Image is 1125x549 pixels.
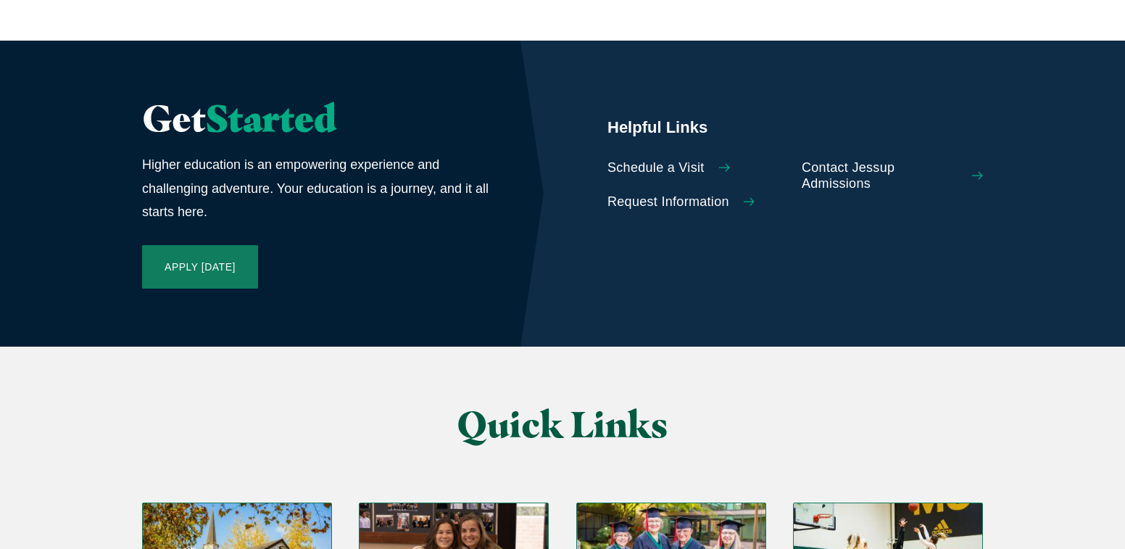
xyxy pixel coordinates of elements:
span: Started [206,96,336,141]
a: Contact Jessup Admissions [802,160,983,191]
span: Contact Jessup Admissions [802,160,958,191]
h2: Quick Links [287,405,839,445]
a: Request Information [607,194,789,210]
p: Higher education is an empowering experience and challenging adventure. Your education is a journ... [142,153,491,223]
a: Apply [DATE] [142,245,258,289]
a: Schedule a Visit [607,160,789,176]
h2: Get [142,99,491,139]
span: Schedule a Visit [607,160,705,176]
h5: Helpful Links [607,117,983,139]
span: Request Information [607,194,729,210]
